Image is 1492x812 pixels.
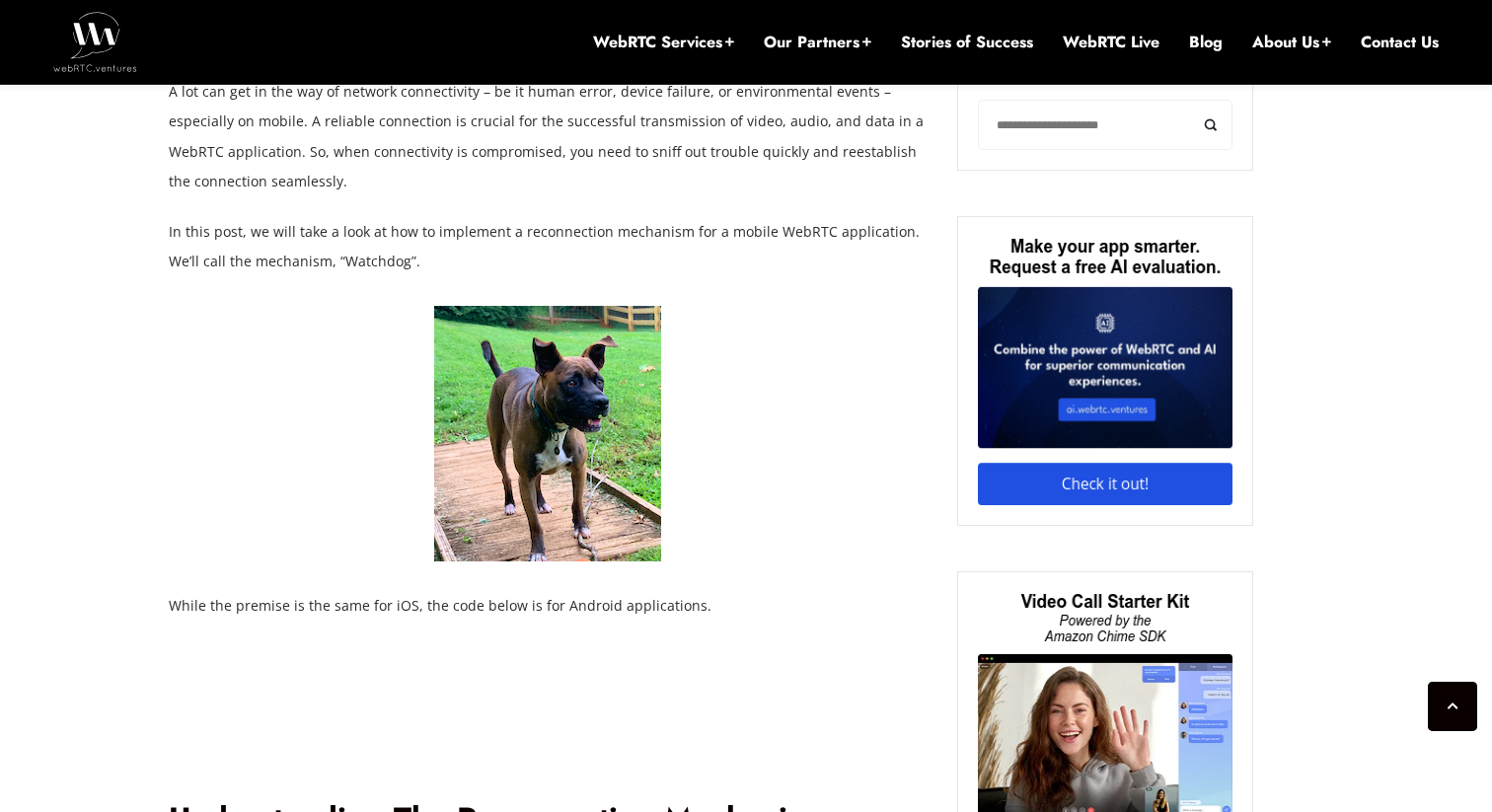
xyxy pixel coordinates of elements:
img: WebRTC.ventures [53,12,137,71]
button: Search [1188,100,1232,150]
a: WebRTC Services [593,32,734,53]
a: WebRTC Live [1063,32,1159,53]
p: A lot can get in the way of network connectivity – be it human error, device failure, or environm... [169,77,929,195]
a: About Us [1252,32,1331,53]
a: Stories of Success [901,32,1033,53]
img: Make your app smarter. Request a free AI evaluation. [978,237,1232,506]
a: Our Partners [764,32,871,53]
p: While the premise is the same for iOS, the code below is for Android applications. [169,591,929,621]
a: Contact Us [1361,32,1439,53]
a: Blog [1189,32,1223,53]
p: In this post, we will take a look at how to implement a reconnection mechanism for a mobile WebRT... [169,217,929,276]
